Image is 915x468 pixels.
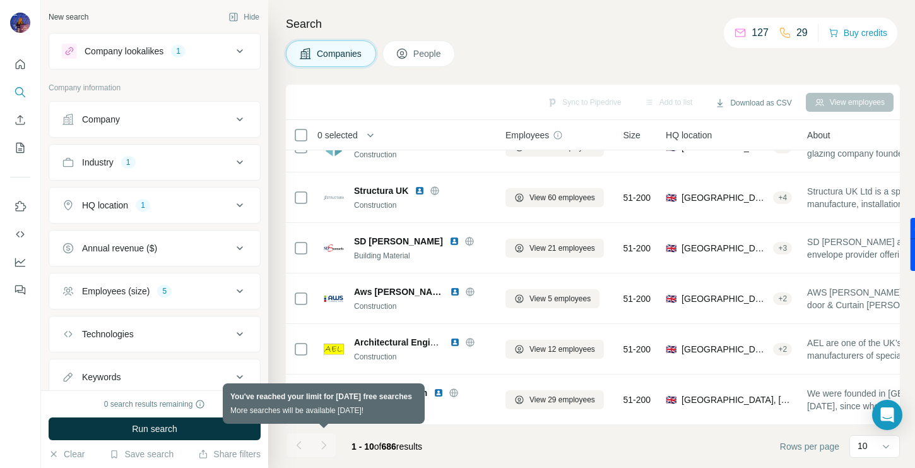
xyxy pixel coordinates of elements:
span: results [351,441,422,452]
img: LinkedIn logo [450,337,460,347]
button: Save search [109,448,174,460]
span: [GEOGRAPHIC_DATA], [GEOGRAPHIC_DATA], [GEOGRAPHIC_DATA] [682,393,792,406]
span: View 29 employees [529,394,595,405]
button: View 60 employees [505,188,604,207]
span: Size [623,129,640,141]
img: Logo of Architectural Engineering Aluminium AND Steel Glazing [324,339,344,359]
span: Structura UK [354,184,408,197]
button: Download as CSV [706,93,800,112]
div: Construction [354,200,490,211]
span: SD [PERSON_NAME] [354,235,443,248]
span: 51-200 [623,242,651,255]
div: Annual revenue ($) [82,242,157,255]
span: View 21 employees [529,243,595,254]
span: 🇬🇧 [666,393,676,406]
span: of [374,441,382,452]
span: Employees [505,129,549,141]
h4: Search [286,15,900,33]
button: Search [10,81,30,104]
span: 🇬🇧 [666,242,676,255]
img: LinkedIn logo [415,186,425,196]
span: 51-200 [623,343,651,356]
span: View 12 employees [529,344,595,355]
img: Logo of Aws Turner Fain [324,289,344,309]
div: 1 [171,45,186,57]
button: Quick start [10,53,30,76]
button: View 12 employees [505,340,604,359]
button: Clear [49,448,85,460]
span: Acorn Aluminium [354,387,427,399]
span: View 5 employees [529,293,591,304]
button: Industry1 [49,147,260,177]
span: Architectural Engineering Aluminium AND Steel Glazing [354,337,589,347]
div: Company [82,113,120,126]
p: 127 [752,25,769,40]
div: + 2 [773,344,792,355]
img: Logo of SD Samuels [324,238,344,258]
span: Companies [317,47,363,60]
button: Company [49,104,260,135]
button: Dashboard [10,251,30,273]
div: + 3 [773,243,792,254]
div: 0 search results remaining [104,399,206,410]
button: HQ location1 [49,190,260,220]
button: Technologies [49,319,260,349]
span: Rows per page [780,440,839,453]
span: [GEOGRAPHIC_DATA] [682,343,768,356]
span: [GEOGRAPHIC_DATA], [GEOGRAPHIC_DATA], [GEOGRAPHIC_DATA] [682,242,768,255]
div: + 4 [773,192,792,203]
button: Use Surfe on LinkedIn [10,195,30,218]
button: Feedback [10,279,30,301]
img: LinkedIn logo [450,287,460,297]
button: Employees (size)5 [49,276,260,306]
span: 🇬🇧 [666,343,676,356]
button: Company lookalikes1 [49,36,260,66]
div: Keywords [82,371,121,383]
img: Logo of Acorn Aluminium [324,390,344,410]
button: View 5 employees [505,289,599,308]
span: Run search [132,423,177,435]
p: Company information [49,82,261,93]
span: 51-200 [623,393,651,406]
button: Share filters [198,448,261,460]
button: Run search [49,417,261,440]
span: 0 selected [317,129,358,141]
div: + 2 [773,293,792,304]
div: Building Material [354,250,490,261]
span: HQ location [666,129,712,141]
div: Employees (size) [82,285,150,297]
button: Enrich CSV [10,109,30,131]
span: About [807,129,830,141]
p: 10 [858,440,868,452]
div: Construction [354,351,490,363]
span: [GEOGRAPHIC_DATA], [GEOGRAPHIC_DATA], [GEOGRAPHIC_DATA] [682,292,768,305]
img: LinkedIn logo [434,388,444,398]
span: View 60 employees [529,192,595,203]
span: 51-200 [623,292,651,305]
button: Hide [220,8,268,27]
div: Open Intercom Messenger [872,400,902,430]
div: Construction [354,149,490,160]
span: 686 [382,441,396,452]
span: 1 - 10 [351,441,374,452]
button: View 29 employees [505,390,604,409]
div: Company lookalikes [85,45,163,57]
button: Buy credits [829,24,887,42]
div: Construction [354,301,490,312]
div: New search [49,11,88,23]
span: [GEOGRAPHIC_DATA], [GEOGRAPHIC_DATA], [GEOGRAPHIC_DATA] [682,191,768,204]
span: 51-200 [623,191,651,204]
div: 1 [136,200,150,211]
img: Logo of Structura UK [324,188,344,208]
p: 29 [796,25,808,40]
span: 🇬🇧 [666,292,676,305]
button: My lists [10,136,30,159]
button: View 21 employees [505,239,604,258]
span: 🇬🇧 [666,191,676,204]
div: Industry [82,156,114,169]
button: Keywords [49,362,260,392]
div: Construction [354,402,490,413]
div: 1 [121,157,136,168]
span: Aws [PERSON_NAME] [354,285,444,298]
img: Avatar [10,13,30,33]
